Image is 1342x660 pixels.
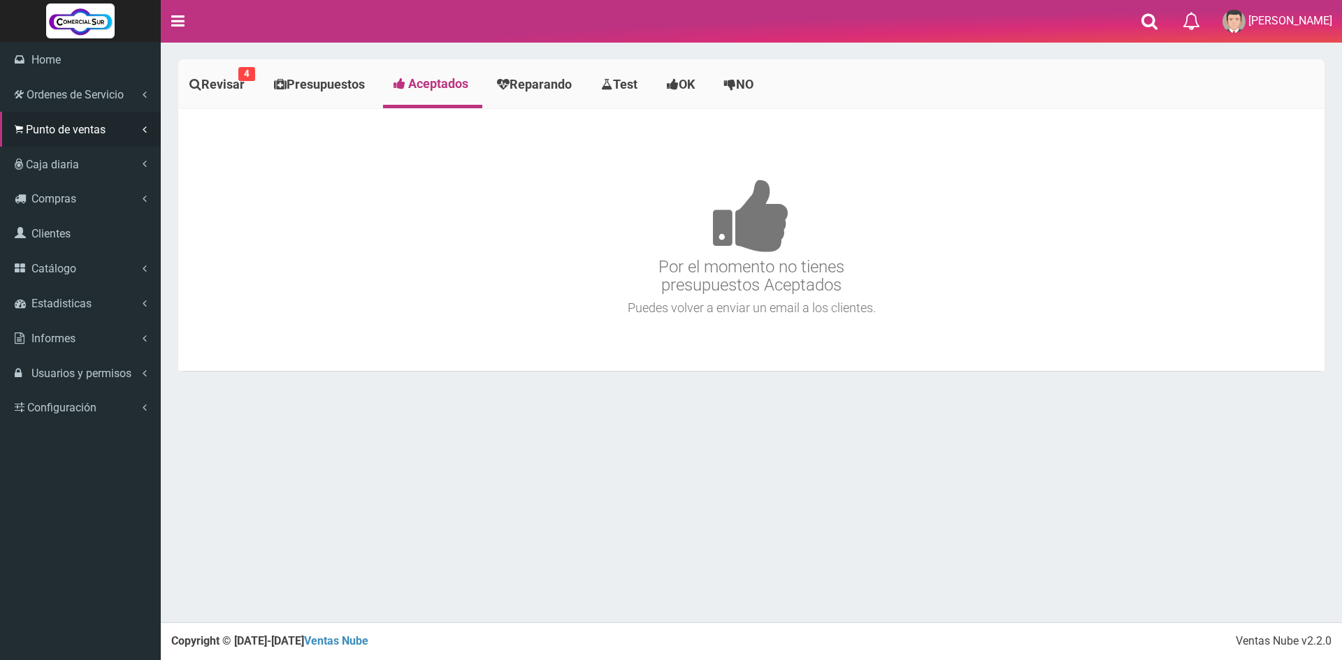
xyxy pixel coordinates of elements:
span: Punto de ventas [26,123,106,136]
span: Configuración [27,401,96,414]
img: Logo grande [46,3,115,38]
strong: Copyright © [DATE]-[DATE] [171,634,368,647]
span: Clientes [31,227,71,240]
a: OK [656,63,709,106]
small: 4 [238,67,255,81]
span: Home [31,53,61,66]
a: NO [713,63,768,106]
a: Aceptados [383,63,482,105]
span: Caja diaria [26,158,79,171]
a: Reparando [486,63,586,106]
span: Informes [31,332,75,345]
h3: Por el momento no tienes presupuestos Aceptados [182,137,1321,295]
span: Revisar [201,77,245,91]
span: Presupuestos [287,77,365,91]
a: Presupuestos [263,63,380,106]
span: Aceptados [408,76,468,91]
img: User Image [1222,10,1246,33]
a: Test [590,63,652,106]
span: OK [679,77,695,91]
span: Test [613,77,637,91]
span: Ordenes de Servicio [27,88,124,101]
h4: Puedes volver a enviar un email a los clientes. [182,301,1321,315]
span: Reparando [510,77,572,91]
a: Ventas Nube [304,634,368,647]
a: Revisar4 [178,63,259,106]
span: Estadisticas [31,297,92,310]
span: Usuarios y permisos [31,367,131,380]
span: Compras [31,192,76,205]
span: Catálogo [31,262,76,275]
span: [PERSON_NAME] [1248,14,1332,27]
div: Ventas Nube v2.2.0 [1236,633,1332,650]
span: NO [736,77,753,91]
